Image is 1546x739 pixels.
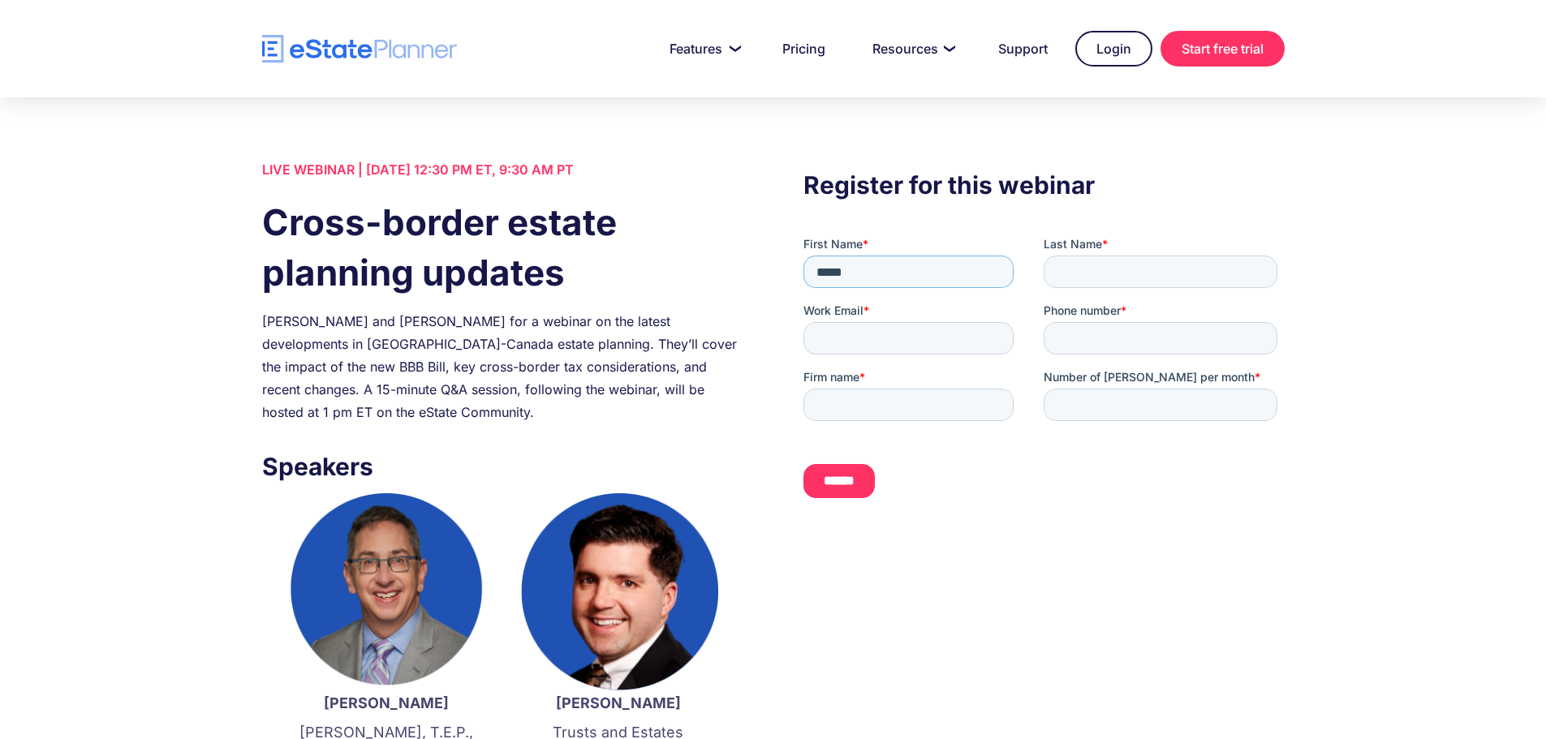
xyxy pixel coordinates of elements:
[803,236,1284,512] iframe: Form 0
[853,32,971,65] a: Resources
[262,197,743,298] h1: Cross-border estate planning updates
[763,32,845,65] a: Pricing
[262,448,743,485] h3: Speakers
[556,694,681,711] strong: [PERSON_NAME]
[262,310,743,423] div: [PERSON_NAME] and [PERSON_NAME] for a webinar on the latest developments in [GEOGRAPHIC_DATA]-Can...
[803,166,1284,204] h3: Register for this webinar
[262,35,457,63] a: home
[1075,31,1152,67] a: Login
[650,32,755,65] a: Features
[262,158,743,181] div: LIVE WEBINAR | [DATE] 12:30 PM ET, 9:30 AM PT
[324,694,449,711] strong: [PERSON_NAME]
[979,32,1067,65] a: Support
[1161,31,1285,67] a: Start free trial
